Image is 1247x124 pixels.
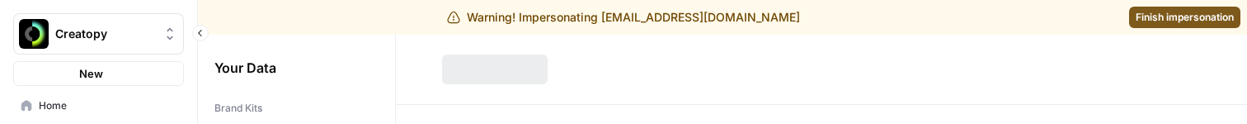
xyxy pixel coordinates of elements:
[1129,7,1240,28] a: Finish impersonation
[447,9,800,26] div: Warning! Impersonating [EMAIL_ADDRESS][DOMAIN_NAME]
[214,58,359,78] span: Your Data
[55,26,155,42] span: Creatopy
[13,93,184,119] a: Home
[1136,10,1234,25] span: Finish impersonation
[19,19,49,49] img: Creatopy Logo
[13,13,184,55] button: Workspace: Creatopy
[79,65,103,82] span: New
[214,101,262,116] span: Brand Kits
[39,98,176,113] span: Home
[13,61,184,86] button: New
